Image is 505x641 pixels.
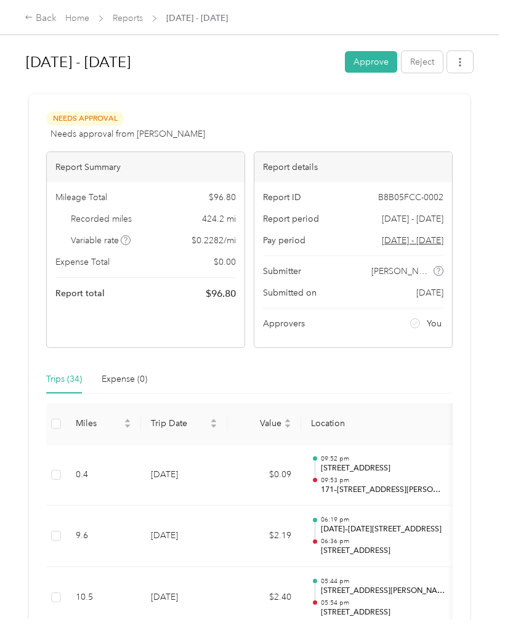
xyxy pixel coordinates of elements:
span: caret-down [124,422,131,430]
div: Back [25,11,57,26]
p: [DATE]–[DATE][STREET_ADDRESS] [321,524,445,535]
span: B8B05FCC-0002 [378,191,443,204]
p: [STREET_ADDRESS] [321,607,445,618]
span: Report ID [263,191,301,204]
iframe: Everlance-gr Chat Button Frame [436,572,505,641]
span: caret-up [210,417,217,424]
td: $2.40 [227,567,301,629]
td: 0.4 [66,445,141,506]
span: $ 96.80 [206,286,236,301]
th: Miles [66,403,141,445]
span: $ 0.00 [214,256,236,268]
span: Submitter [263,265,301,278]
p: 05:54 pm [321,599,445,607]
div: Report Summary [47,152,244,182]
td: [DATE] [141,506,227,567]
span: Recorded miles [71,212,132,225]
span: Trip Date [151,418,208,429]
span: Needs Approval [46,111,124,126]
span: $ 96.80 [209,191,236,204]
td: [DATE] [141,567,227,629]
span: [DATE] - [DATE] [166,12,228,25]
span: [DATE] [416,286,443,299]
span: 424.2 mi [202,212,236,225]
span: Report period [263,212,319,225]
p: 06:36 pm [321,537,445,546]
p: 09:52 pm [321,454,445,463]
span: $ 0.2282 / mi [192,234,236,247]
span: Approvers [263,317,305,330]
span: Pay period [263,234,305,247]
p: [STREET_ADDRESS][PERSON_NAME] [321,586,445,597]
span: Needs approval from [PERSON_NAME] [50,127,205,140]
th: Trip Date [141,403,227,445]
p: 05:44 pm [321,577,445,586]
a: Reports [113,13,143,23]
p: 171–[STREET_ADDRESS][PERSON_NAME] [321,485,445,496]
td: 10.5 [66,567,141,629]
span: caret-up [124,417,131,424]
p: [STREET_ADDRESS] [321,546,445,557]
span: [PERSON_NAME] [371,265,432,278]
span: Submitted on [263,286,317,299]
div: Report details [254,152,452,182]
span: Value [237,418,281,429]
span: You [427,317,442,330]
p: 06:19 pm [321,515,445,524]
td: $2.19 [227,506,301,567]
p: 09:53 pm [321,476,445,485]
th: Value [227,403,301,445]
span: Miles [76,418,121,429]
a: Home [65,13,89,23]
span: Expense Total [55,256,110,268]
span: Report total [55,287,105,300]
span: [DATE] - [DATE] [382,212,443,225]
h1: Sep 1 - 30, 2025 [26,47,336,77]
div: Trips (34) [46,373,82,386]
span: caret-down [284,422,291,430]
div: Expense (0) [102,373,147,386]
span: Mileage Total [55,191,107,204]
button: Approve [345,51,397,73]
th: Location [301,403,455,445]
button: Reject [402,51,443,73]
span: caret-down [210,422,217,430]
td: $0.09 [227,445,301,506]
span: Go to pay period [382,234,443,247]
td: [DATE] [141,445,227,506]
span: Variable rate [71,234,131,247]
p: [STREET_ADDRESS] [321,463,445,474]
td: 9.6 [66,506,141,567]
span: caret-up [284,417,291,424]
